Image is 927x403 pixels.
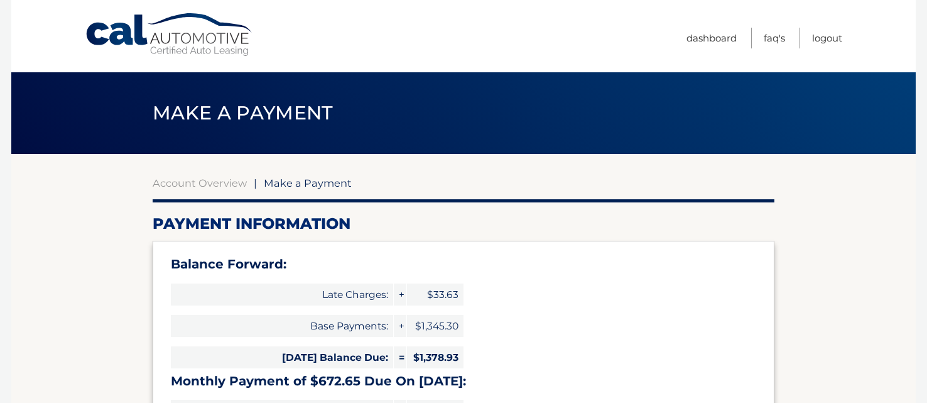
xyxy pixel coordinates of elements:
[85,13,254,57] a: Cal Automotive
[764,28,785,48] a: FAQ's
[407,315,463,337] span: $1,345.30
[171,315,393,337] span: Base Payments:
[171,346,393,368] span: [DATE] Balance Due:
[171,373,756,389] h3: Monthly Payment of $672.65 Due On [DATE]:
[394,284,406,306] span: +
[171,257,756,272] h3: Balance Forward:
[407,346,463,368] span: $1,378.93
[686,28,737,48] a: Dashboard
[153,214,774,233] h2: Payment Information
[394,315,406,337] span: +
[394,346,406,368] span: =
[812,28,842,48] a: Logout
[264,177,352,189] span: Make a Payment
[407,284,463,306] span: $33.63
[171,284,393,306] span: Late Charges:
[254,177,257,189] span: |
[153,177,247,189] a: Account Overview
[153,101,333,124] span: Make a Payment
